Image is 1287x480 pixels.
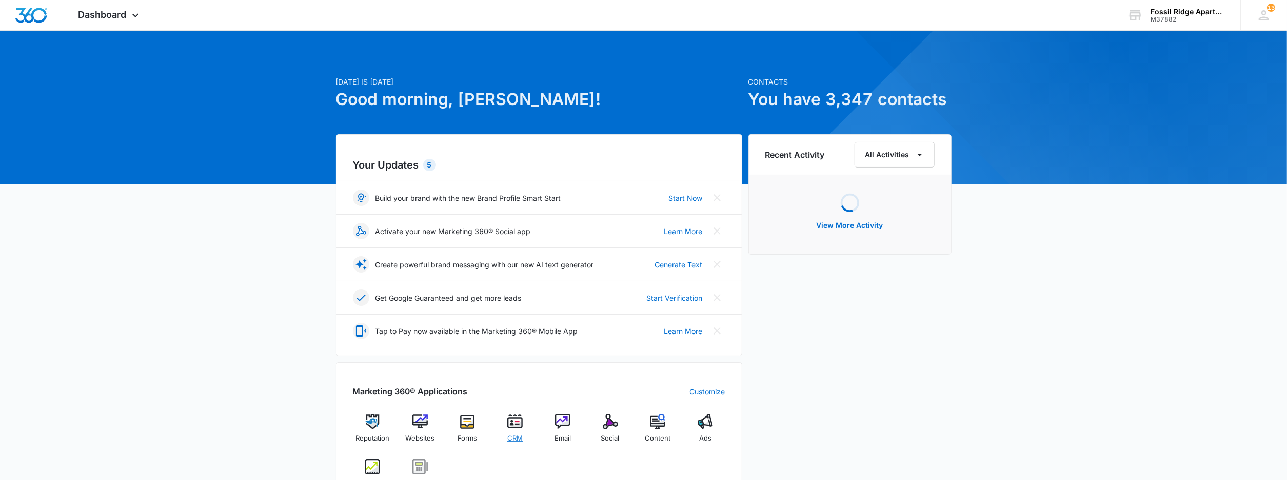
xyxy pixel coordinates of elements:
[405,433,434,444] span: Websites
[496,414,535,451] a: CRM
[699,433,711,444] span: Ads
[806,213,894,238] button: View More Activity
[647,293,703,303] a: Start Verification
[375,293,522,303] p: Get Google Guaranteed and get more leads
[336,87,742,112] h1: Good morning, [PERSON_NAME]!
[709,190,725,206] button: Close
[375,326,578,337] p: Tap to Pay now available in the Marketing 360® Mobile App
[78,9,127,20] span: Dashboard
[353,414,392,451] a: Reputation
[423,159,436,171] div: 5
[664,326,703,337] a: Learn More
[1151,8,1225,16] div: account name
[709,256,725,273] button: Close
[355,433,389,444] span: Reputation
[748,87,952,112] h1: You have 3,347 contacts
[669,193,703,203] a: Start Now
[353,385,468,398] h2: Marketing 360® Applications
[655,259,703,270] a: Generate Text
[709,323,725,339] button: Close
[458,433,477,444] span: Forms
[690,386,725,397] a: Customize
[375,226,531,237] p: Activate your new Marketing 360® Social app
[400,414,440,451] a: Websites
[855,142,935,168] button: All Activities
[353,157,725,173] h2: Your Updates
[748,76,952,87] p: Contacts
[709,223,725,239] button: Close
[765,149,825,161] h6: Recent Activity
[1151,16,1225,23] div: account id
[448,414,487,451] a: Forms
[555,433,571,444] span: Email
[686,414,725,451] a: Ads
[375,259,594,270] p: Create powerful brand messaging with our new AI text generator
[1267,4,1275,12] div: notifications count
[336,76,742,87] p: [DATE] is [DATE]
[543,414,583,451] a: Email
[601,433,620,444] span: Social
[638,414,678,451] a: Content
[645,433,670,444] span: Content
[375,193,561,203] p: Build your brand with the new Brand Profile Smart Start
[709,289,725,306] button: Close
[507,433,523,444] span: CRM
[590,414,630,451] a: Social
[1267,4,1275,12] span: 13
[664,226,703,237] a: Learn More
